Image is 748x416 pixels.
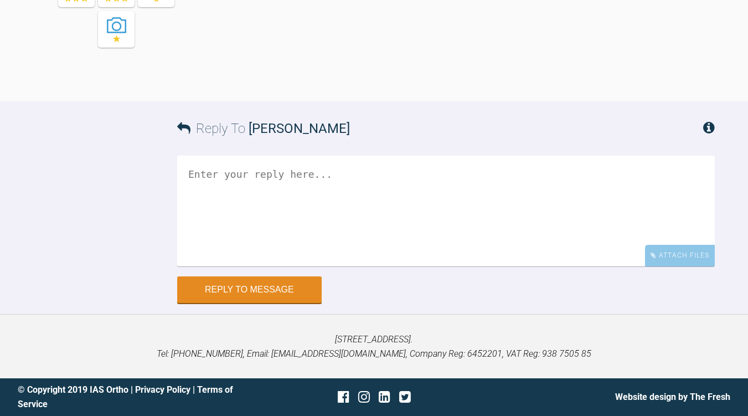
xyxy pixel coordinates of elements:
[615,392,730,402] a: Website design by The Fresh
[177,276,322,303] button: Reply to Message
[18,384,233,409] a: Terms of Service
[135,384,190,395] a: Privacy Policy
[18,383,255,411] div: © Copyright 2019 IAS Ortho | |
[177,118,350,139] h3: Reply To
[18,332,730,361] p: [STREET_ADDRESS]. Tel: [PHONE_NUMBER], Email: [EMAIL_ADDRESS][DOMAIN_NAME], Company Reg: 6452201,...
[645,245,715,266] div: Attach Files
[249,121,350,136] span: [PERSON_NAME]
